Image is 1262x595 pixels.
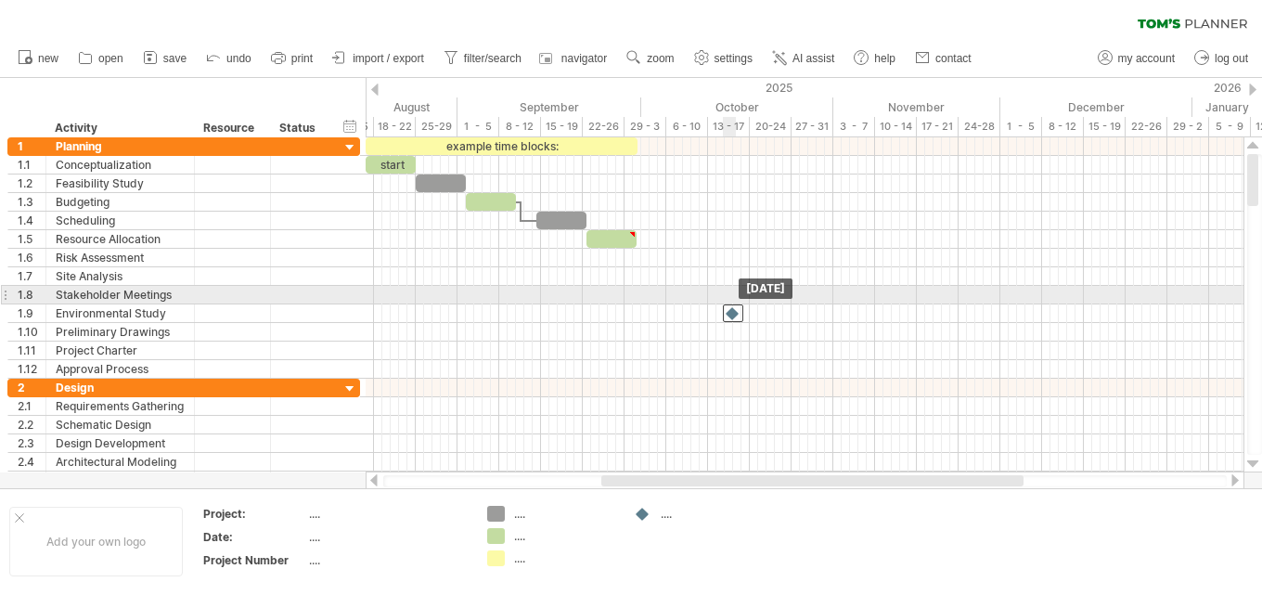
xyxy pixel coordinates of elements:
div: 8 - 12 [1042,117,1084,136]
div: Budgeting [56,193,185,211]
div: Planning [56,137,185,155]
div: 8 - 12 [499,117,541,136]
div: 29 - 3 [625,117,666,136]
div: .... [661,506,762,522]
div: Scheduling [56,212,185,229]
div: 1.12 [18,360,45,378]
div: Activity [55,119,184,137]
div: November 2025 [833,97,1000,117]
div: 2 [18,379,45,396]
div: 1 - 5 [457,117,499,136]
div: Approval Process [56,360,185,378]
div: 1.5 [18,230,45,248]
div: example time blocks: [366,137,637,155]
div: 22-26 [583,117,625,136]
div: August 2025 [282,97,457,117]
div: Project: [203,506,305,522]
div: 25-29 [416,117,457,136]
div: Preliminary Drawings [56,323,185,341]
div: 2.4 [18,453,45,471]
div: 18 - 22 [374,117,416,136]
a: settings [689,46,758,71]
div: 5 - 9 [1209,117,1251,136]
a: AI assist [767,46,840,71]
div: Add your own logo [9,507,183,576]
div: Status [279,119,320,137]
div: 22-26 [1126,117,1167,136]
div: Environmental Study [56,304,185,322]
div: Design [56,379,185,396]
span: save [163,52,187,65]
div: Project Number [203,552,305,568]
a: navigator [536,46,612,71]
div: Design Development [56,434,185,452]
div: Schematic Design [56,416,185,433]
span: filter/search [464,52,522,65]
div: Requirements Gathering [56,397,185,415]
div: Risk Assessment [56,249,185,266]
div: September 2025 [457,97,641,117]
a: my account [1093,46,1180,71]
div: 2.5 [18,472,45,489]
div: 1.4 [18,212,45,229]
div: 1.11 [18,342,45,359]
a: save [138,46,192,71]
a: help [849,46,901,71]
div: 10 - 14 [875,117,917,136]
div: 20-24 [750,117,792,136]
div: Date: [203,529,305,545]
div: start [366,156,416,174]
span: my account [1118,52,1175,65]
div: Resource Allocation [56,230,185,248]
div: 1 [18,137,45,155]
a: open [73,46,129,71]
div: 1.10 [18,323,45,341]
a: new [13,46,64,71]
div: 2.3 [18,434,45,452]
div: .... [309,552,465,568]
div: 1.1 [18,156,45,174]
div: Conceptualization [56,156,185,174]
div: 13 - 17 [708,117,750,136]
div: 2.1 [18,397,45,415]
div: Project Charter [56,342,185,359]
div: 1.7 [18,267,45,285]
div: 1.3 [18,193,45,211]
div: Structural Engineering [56,472,185,489]
span: AI assist [792,52,834,65]
span: contact [935,52,972,65]
span: new [38,52,58,65]
div: .... [514,528,615,544]
div: .... [514,506,615,522]
div: .... [309,506,465,522]
div: 29 - 2 [1167,117,1209,136]
div: .... [309,529,465,545]
div: 1.9 [18,304,45,322]
div: 1.8 [18,286,45,304]
div: 1.6 [18,249,45,266]
span: undo [226,52,251,65]
div: 17 - 21 [917,117,959,136]
span: help [874,52,895,65]
a: undo [201,46,257,71]
div: Resource [203,119,260,137]
span: import / export [353,52,424,65]
div: 15 - 19 [1084,117,1126,136]
div: 24-28 [959,117,1000,136]
div: Feasibility Study [56,175,185,192]
span: print [291,52,313,65]
div: 3 - 7 [833,117,875,136]
div: .... [514,550,615,566]
div: 1.2 [18,175,45,192]
span: log out [1215,52,1248,65]
div: 6 - 10 [666,117,708,136]
div: 1 - 5 [1000,117,1042,136]
div: Site Analysis [56,267,185,285]
div: Stakeholder Meetings [56,286,185,304]
div: December 2025 [1000,97,1192,117]
div: 2.2 [18,416,45,433]
div: Architectural Modeling [56,453,185,471]
a: zoom [622,46,679,71]
a: contact [910,46,977,71]
a: print [266,46,318,71]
